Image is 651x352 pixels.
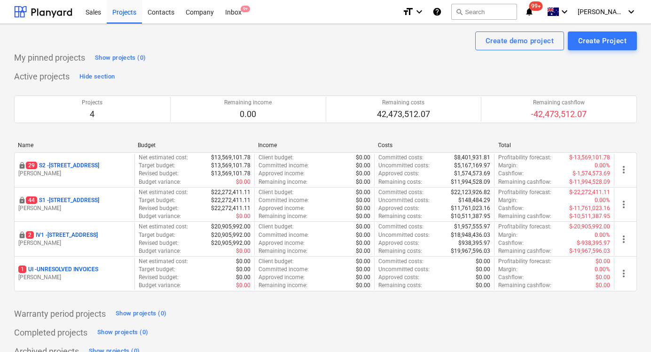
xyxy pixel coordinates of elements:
[378,162,430,170] p: Uncommitted costs :
[498,223,551,231] p: Profitability forecast :
[14,52,85,63] p: My pinned projects
[378,204,419,212] p: Approved costs :
[569,247,610,255] p: $-19,967,596.03
[139,154,188,162] p: Net estimated cost :
[595,162,610,170] p: 0.00%
[241,6,250,12] span: 9+
[414,6,425,17] i: keyboard_arrow_down
[458,196,490,204] p: $148,484.29
[356,223,370,231] p: $0.00
[595,196,610,204] p: 0.00%
[259,154,294,162] p: Client budget :
[139,231,175,239] p: Target budget :
[139,204,179,212] p: Revised budget :
[18,196,26,204] span: locked
[604,307,651,352] iframe: Chat Widget
[26,196,37,204] span: 44
[454,170,490,178] p: $1,574,573.69
[113,306,169,321] button: Show projects (0)
[18,266,98,274] p: UI - UNRESOLVED INVOICES
[236,247,251,255] p: $0.00
[18,196,131,212] div: 44S1 -[STREET_ADDRESS][PERSON_NAME]
[377,109,430,120] p: 42,473,512.07
[259,258,294,266] p: Client budget :
[378,247,422,255] p: Remaining costs :
[378,196,430,204] p: Uncommitted costs :
[618,268,629,279] span: more_vert
[211,170,251,178] p: $13,569,101.78
[378,231,430,239] p: Uncommitted costs :
[211,223,251,231] p: $20,905,992.00
[26,162,37,169] span: 29
[626,6,637,17] i: keyboard_arrow_down
[378,212,422,220] p: Remaining costs :
[211,196,251,204] p: $22,272,411.11
[498,258,551,266] p: Profitability forecast :
[618,199,629,210] span: more_vert
[236,266,251,274] p: $0.00
[139,282,181,289] p: Budget variance :
[498,282,551,289] p: Remaining cashflow :
[432,6,442,17] i: Knowledge base
[458,239,490,247] p: $938,395.97
[18,266,26,273] span: 1
[18,231,26,239] div: This project is confidential
[476,258,490,266] p: $0.00
[211,239,251,247] p: $20,905,992.00
[559,6,570,17] i: keyboard_arrow_down
[139,266,175,274] p: Target budget :
[596,282,610,289] p: $0.00
[211,231,251,239] p: $20,905,992.00
[18,204,131,212] p: [PERSON_NAME]
[95,325,150,340] button: Show projects (0)
[378,188,424,196] p: Committed costs :
[82,99,102,107] p: Projects
[525,6,534,17] i: notifications
[79,71,115,82] div: Hide section
[454,162,490,170] p: $5,167,169.97
[596,258,610,266] p: $0.00
[356,162,370,170] p: $0.00
[18,231,131,247] div: 2IV1 -[STREET_ADDRESS][PERSON_NAME]
[498,196,518,204] p: Margin :
[498,247,551,255] p: Remaining cashflow :
[378,223,424,231] p: Committed costs :
[476,282,490,289] p: $0.00
[595,266,610,274] p: 0.00%
[498,170,524,178] p: Cashflow :
[498,266,518,274] p: Margin :
[139,274,179,282] p: Revised budget :
[18,239,131,247] p: [PERSON_NAME]
[568,31,637,50] button: Create Project
[236,274,251,282] p: $0.00
[356,282,370,289] p: $0.00
[356,247,370,255] p: $0.00
[378,282,422,289] p: Remaining costs :
[476,274,490,282] p: $0.00
[77,69,117,84] button: Hide section
[451,188,490,196] p: $22,123,926.82
[498,231,518,239] p: Margin :
[378,274,419,282] p: Approved costs :
[139,212,181,220] p: Budget variance :
[259,247,307,255] p: Remaining income :
[356,266,370,274] p: $0.00
[498,162,518,170] p: Margin :
[356,178,370,186] p: $0.00
[236,212,251,220] p: $0.00
[498,204,524,212] p: Cashflow :
[259,266,309,274] p: Committed income :
[569,204,610,212] p: $-11,761,023.16
[402,6,414,17] i: format_size
[95,53,146,63] div: Show projects (0)
[356,274,370,282] p: $0.00
[259,231,309,239] p: Committed income :
[595,231,610,239] p: 0.00%
[211,188,251,196] p: $22,272,411.11
[356,204,370,212] p: $0.00
[211,154,251,162] p: $13,569,101.78
[356,258,370,266] p: $0.00
[569,212,610,220] p: $-10,511,387.95
[531,99,587,107] p: Remaining cashflow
